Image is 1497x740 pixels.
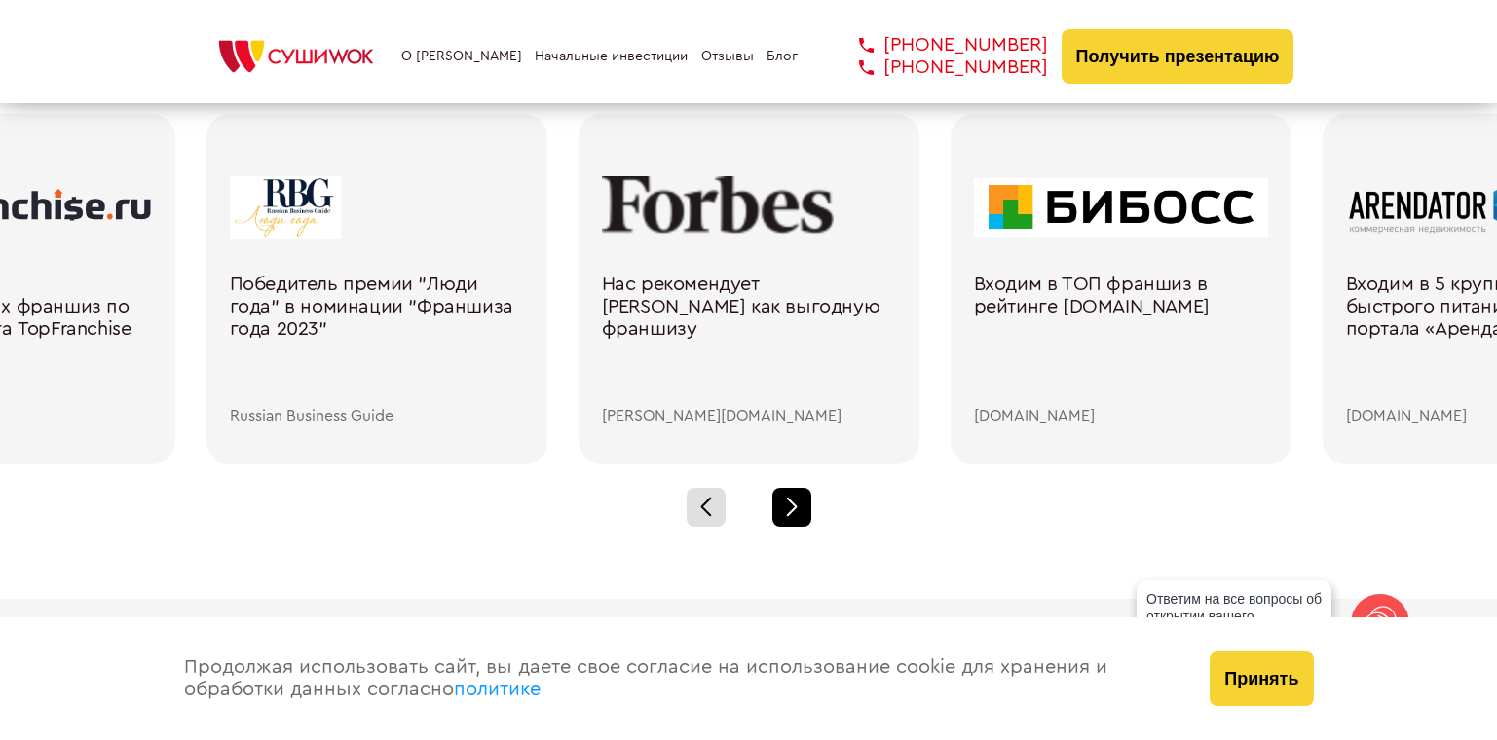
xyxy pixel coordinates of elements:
div: Входим в ТОП франшиз в рейтинге [DOMAIN_NAME] [974,274,1268,408]
div: [DOMAIN_NAME] [974,407,1268,425]
a: О [PERSON_NAME] [401,49,522,64]
div: Продолжая использовать сайт, вы даете свое согласие на использование cookie для хранения и обрабо... [165,617,1191,740]
div: [PERSON_NAME][DOMAIN_NAME] [602,407,896,425]
a: [PHONE_NUMBER] [830,56,1048,79]
div: Победитель премии "Люди года" в номинации "Франшиза года 2023" [230,274,524,408]
div: Ответим на все вопросы об открытии вашего [PERSON_NAME]! [1137,580,1331,652]
a: Начальные инвестиции [535,49,688,64]
a: Блог [767,49,798,64]
button: Получить презентацию [1062,29,1294,84]
button: Принять [1210,651,1313,706]
div: Russian Business Guide [230,407,524,425]
a: Отзывы [701,49,754,64]
a: политике [454,680,541,699]
a: [PHONE_NUMBER] [830,34,1048,56]
div: Нас рекомендует [PERSON_NAME] как выгодную франшизу [602,274,896,408]
img: СУШИWOK [204,35,389,78]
